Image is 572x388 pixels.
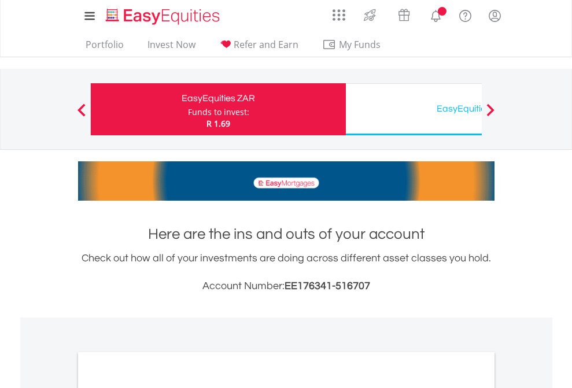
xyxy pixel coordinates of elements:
[188,106,249,118] div: Funds to invest:
[104,7,224,26] img: EasyEquities_Logo.png
[78,161,494,201] img: EasyMortage Promotion Banner
[333,9,345,21] img: grid-menu-icon.svg
[78,278,494,294] h3: Account Number:
[421,3,451,26] a: Notifications
[234,38,298,51] span: Refer and Earn
[387,3,421,24] a: Vouchers
[480,3,510,28] a: My Profile
[78,250,494,294] div: Check out how all of your investments are doing across different asset classes you hold.
[322,37,398,52] span: My Funds
[394,6,414,24] img: vouchers-v2.svg
[98,90,339,106] div: EasyEquities ZAR
[325,3,353,21] a: AppsGrid
[479,109,502,121] button: Next
[451,3,480,26] a: FAQ's and Support
[101,3,224,26] a: Home page
[206,118,230,129] span: R 1.69
[78,224,494,245] h1: Here are the ins and outs of your account
[143,39,200,57] a: Invest Now
[81,39,128,57] a: Portfolio
[215,39,303,57] a: Refer and Earn
[285,280,370,291] span: EE176341-516707
[360,6,379,24] img: thrive-v2.svg
[70,109,93,121] button: Previous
